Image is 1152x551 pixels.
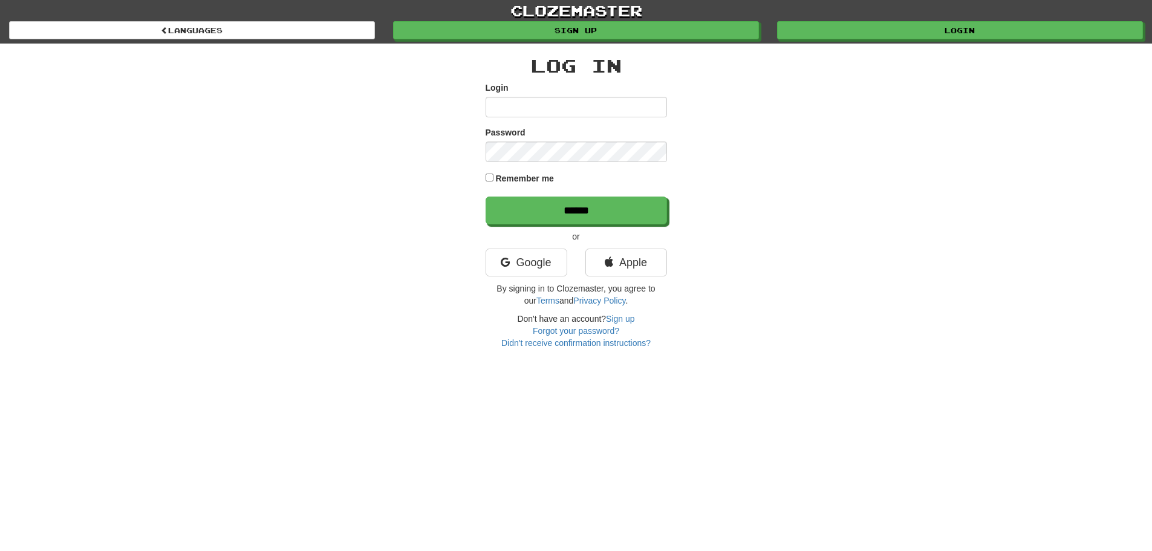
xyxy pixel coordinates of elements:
label: Login [486,82,509,94]
a: Login [777,21,1143,39]
a: Google [486,249,567,276]
a: Apple [585,249,667,276]
a: Terms [536,296,559,305]
p: By signing in to Clozemaster, you agree to our and . [486,282,667,307]
a: Forgot your password? [533,326,619,336]
a: Languages [9,21,375,39]
h2: Log In [486,56,667,76]
label: Remember me [495,172,554,184]
div: Don't have an account? [486,313,667,349]
a: Sign up [393,21,759,39]
label: Password [486,126,526,139]
a: Privacy Policy [573,296,625,305]
a: Sign up [606,314,634,324]
a: Didn't receive confirmation instructions? [501,338,651,348]
p: or [486,230,667,243]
